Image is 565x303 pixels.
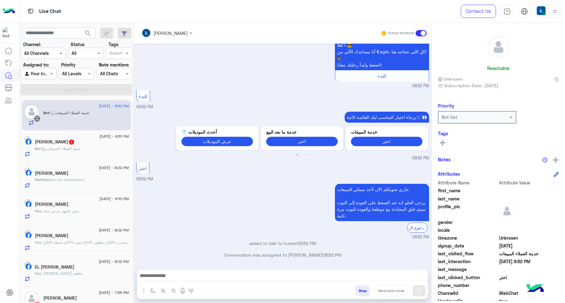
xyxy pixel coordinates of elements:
[100,134,129,139] span: [DATE] - 8:51 PM
[524,278,546,300] img: hulul-logo.png
[24,199,30,205] img: picture
[99,290,129,295] span: [DATE] - 7:56 PM
[99,165,129,171] span: [DATE] - 8:22 PM
[304,152,310,158] button: 2 of 2
[35,171,68,176] h5: Merihan Ayman
[35,139,75,145] h5: Ahmed Samy
[438,274,498,281] span: last_clicked_button
[179,287,186,295] img: send voice note
[488,36,509,58] img: defaultAdmin.png
[351,129,422,135] p: خدمة المبيعات
[438,179,498,186] span: Attribute Name
[266,129,338,135] p: خدمة ما بعد البيع
[136,104,153,109] span: 08:52 PM
[27,7,35,15] img: tab
[521,8,528,15] img: tab
[542,157,547,162] img: notes
[35,209,41,213] span: You
[355,285,370,296] button: Drop
[499,266,559,273] span: null
[499,203,515,219] img: defaultAdmin.png
[25,232,32,238] img: Facebook
[35,240,41,245] span: You
[351,137,422,146] button: اختر
[412,155,429,161] span: 08:52 PM
[25,201,32,207] img: Facebook
[438,219,498,226] span: gender
[499,242,559,249] span: 2025-09-06T17:52:30.865Z
[499,235,559,241] span: Unknown
[71,41,84,48] label: Status
[41,209,78,213] span: مش عليهم عرض تمام
[140,287,148,295] img: send attachment
[378,73,386,78] span: للبدء
[499,227,559,233] span: null
[345,112,429,123] p: 6/9/2025, 8:52 PM
[80,28,96,41] button: search
[49,110,89,115] span: : خدمة العملاء المبيعات
[499,250,559,257] span: خدمة العملاء المبيعات
[84,29,92,37] span: search
[99,61,129,68] label: Note mentions
[61,61,76,68] label: Priority
[438,130,559,136] h6: Tags
[553,157,558,163] img: add
[3,5,15,18] img: Logo
[297,241,316,246] span: 08:52 PM
[136,177,153,181] span: 08:52 PM
[24,230,30,236] img: picture
[438,290,498,296] span: ChannelId
[25,170,32,176] img: Facebook
[23,61,49,68] label: Assigned to:
[69,140,74,145] span: 3
[171,288,176,293] img: create order
[335,40,429,70] p: 6/9/2025, 8:52 PM
[169,285,179,296] button: create order
[181,137,253,146] button: عرض الموديلات
[41,271,83,276] span: حاجه تاني معاهم
[499,179,559,186] span: Attribute Value
[148,285,158,296] button: select flow
[444,82,498,89] span: Subscription Date : [DATE]
[23,41,41,48] label: Channel:
[24,167,30,173] img: picture
[438,242,498,249] span: signup_date
[438,195,498,202] span: last_name
[438,103,454,109] h6: Priority
[438,227,498,233] span: locale
[136,252,429,258] p: Conversation was assigned to [PERSON_NAME]
[35,264,74,270] h5: EL Sherbeny Ahmed
[551,8,559,15] img: profile
[25,263,32,270] img: Facebook
[24,105,39,119] img: defaultAdmin.png
[375,285,408,296] button: Send and close
[322,252,341,258] span: 08:52 PM
[139,93,147,99] span: للبدء
[35,177,49,182] span: Merihan
[412,83,429,89] span: 08:52 PM
[412,234,429,240] span: 08:52 PM
[150,288,155,293] img: select flow
[161,288,166,293] img: Trigger scenario
[39,7,61,16] p: Live Chat
[407,223,428,232] div: الرجوع ال Bot
[438,187,498,194] span: first_name
[35,233,68,238] h5: Mohamed Amr
[158,285,169,296] button: Trigger scenario
[438,282,498,289] span: phone_number
[136,240,429,247] p: asked to talk to human
[43,110,49,115] span: Bot
[189,289,194,294] img: make a call
[294,152,300,158] button: 1 of 2
[41,146,81,151] span: : خدمة العملاء المبيعات
[438,258,498,265] span: last_interaction
[461,5,496,18] a: Contact Us
[41,240,127,245] span: تيشرت 525ج بنطلون 875ج شوز 575ج شنطه 625ج
[499,258,559,265] span: 2025-09-06T17:52:51.611Z
[438,157,451,162] h6: Notes
[438,250,498,257] span: last_visited_flow
[35,271,41,276] span: You
[139,166,147,171] span: اختر
[35,146,41,151] span: Bot
[487,65,509,71] h6: Reachable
